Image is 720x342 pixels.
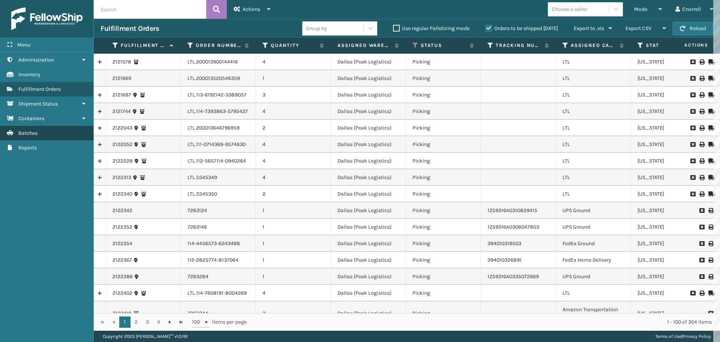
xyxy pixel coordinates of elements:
[130,316,142,328] a: 2
[690,175,695,180] i: Request to Be Cancelled
[699,109,704,114] i: Print BOL
[556,120,631,136] td: LTL
[256,169,331,186] td: 4
[331,219,406,235] td: Dallas (Peak Logistics)
[112,240,132,247] a: 2122354
[690,76,695,81] i: Request to Be Cancelled
[181,268,256,285] td: 7263284
[175,316,187,328] a: Go to the last page
[690,59,695,65] i: Request to Be Cancelled
[556,87,631,103] td: LTL
[690,92,695,98] i: Request to Be Cancelled
[406,103,481,120] td: Picking
[18,145,37,151] span: Reports
[556,136,631,153] td: LTL
[699,175,704,180] i: Print BOL
[112,174,131,181] a: 2122313
[496,42,541,49] label: Tracking Number
[112,310,131,317] a: 2122419
[331,136,406,153] td: Dallas (Peak Logistics)
[18,101,58,107] span: Shipment Status
[690,109,695,114] i: Request to Be Cancelled
[552,5,587,13] div: Choose a seller
[406,202,481,219] td: Picking
[256,153,331,169] td: 4
[256,285,331,301] td: 4
[181,186,256,202] td: LTL.SS45350
[331,186,406,202] td: Dallas (Peak Logistics)
[708,208,713,213] i: Print Label
[487,257,522,263] a: 394010326891
[406,54,481,70] td: Picking
[699,92,704,98] i: Print BOL
[256,136,331,153] td: 4
[631,186,706,202] td: [US_STATE]
[631,103,706,120] td: [US_STATE]
[708,125,713,131] i: Mark as Shipped
[708,158,713,164] i: Mark as Shipped
[256,70,331,87] td: 1
[331,301,406,325] td: Dallas (Peak Logistics)
[17,42,30,48] span: Menu
[708,291,713,296] i: Mark as Shipped
[112,289,132,297] a: 2122402
[406,153,481,169] td: Picking
[556,54,631,70] td: LTL
[699,258,704,263] i: Request to Be Cancelled
[112,157,133,165] a: 2122228
[121,42,166,49] label: Fulfillment Order Id
[556,70,631,87] td: LTL
[331,235,406,252] td: Dallas (Peak Logistics)
[655,334,681,339] a: Terms of Use
[256,252,331,268] td: 1
[112,108,131,115] a: 2121744
[256,235,331,252] td: 1
[646,42,691,49] label: State
[556,202,631,219] td: UPS Ground
[661,39,713,51] span: Actions
[699,125,704,131] i: Print BOL
[112,207,132,214] a: 2122342
[487,240,521,247] a: 394010319503
[556,153,631,169] td: LTL
[112,91,131,99] a: 2121687
[406,120,481,136] td: Picking
[421,42,466,49] label: Status
[406,268,481,285] td: Picking
[708,258,713,263] i: Print Label
[181,202,256,219] td: 7263124
[708,191,713,197] i: Mark as Shipped
[153,316,164,328] a: 4
[631,54,706,70] td: [US_STATE]
[699,274,704,279] i: Request to Be Cancelled
[631,268,706,285] td: [US_STATE]
[256,120,331,136] td: 2
[625,25,651,32] span: Export CSV
[256,202,331,219] td: 1
[393,25,469,32] label: Use regular Palletizing mode
[271,42,316,49] label: Quantity
[406,87,481,103] td: Picking
[699,142,704,147] i: Print BOL
[181,301,256,325] td: 7263344
[181,252,256,268] td: 112-2825774-8137064
[631,136,706,153] td: [US_STATE]
[406,252,481,268] td: Picking
[631,87,706,103] td: [US_STATE]
[699,59,704,65] i: Print BOL
[331,285,406,301] td: Dallas (Peak Logistics)
[181,285,256,301] td: LTL.114-7608191-8004269
[708,59,713,65] i: Mark as Shipped
[556,301,631,325] td: Amazon Transportation Ground
[331,87,406,103] td: Dallas (Peak Logistics)
[112,190,132,198] a: 2122340
[256,219,331,235] td: 1
[699,191,704,197] i: Print BOL
[178,319,184,325] span: Go to the last page
[571,42,616,49] label: Assigned Carrier Service
[331,120,406,136] td: Dallas (Peak Logistics)
[406,285,481,301] td: Picking
[331,54,406,70] td: Dallas (Peak Logistics)
[331,268,406,285] td: Dallas (Peak Logistics)
[673,22,713,35] button: Reload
